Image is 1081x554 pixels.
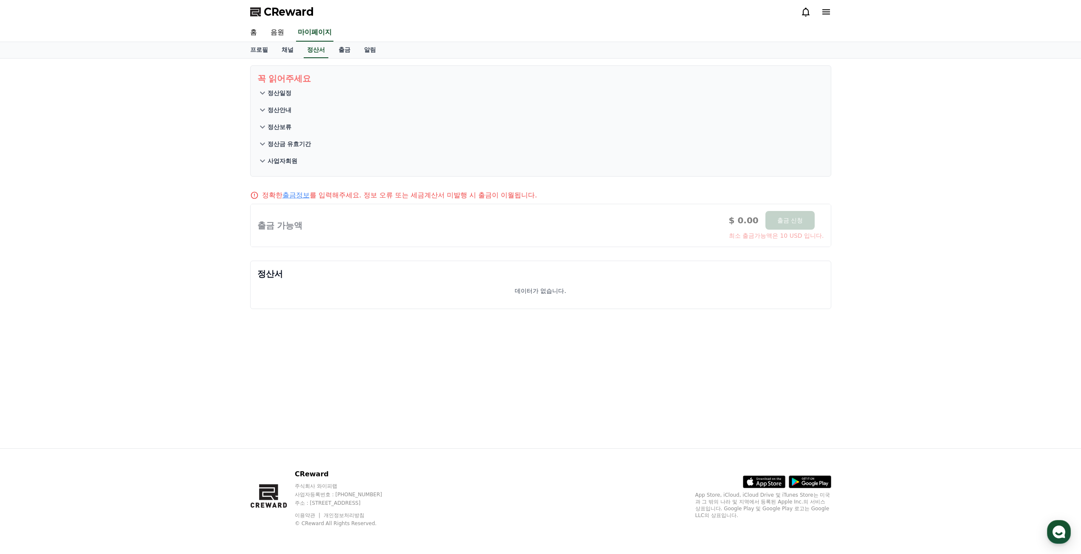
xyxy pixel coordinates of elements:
[257,101,824,118] button: 정산안내
[295,500,398,506] p: 주소 : [STREET_ADDRESS]
[250,5,314,19] a: CReward
[243,42,275,58] a: 프로필
[78,282,88,289] span: 대화
[304,42,328,58] a: 정산서
[282,191,310,199] a: 출금정보
[268,106,291,114] p: 정산안내
[268,123,291,131] p: 정산보류
[268,157,297,165] p: 사업자회원
[296,24,333,42] a: 마이페이지
[3,269,56,290] a: 홈
[110,269,163,290] a: 설정
[56,269,110,290] a: 대화
[357,42,383,58] a: 알림
[295,483,398,489] p: 주식회사 와이피랩
[131,282,141,289] span: 설정
[275,42,300,58] a: 채널
[324,512,364,518] a: 개인정보처리방침
[295,469,398,479] p: CReward
[257,152,824,169] button: 사업자회원
[27,282,32,289] span: 홈
[268,140,311,148] p: 정산금 유효기간
[264,24,291,42] a: 음원
[268,89,291,97] p: 정산일정
[332,42,357,58] a: 출금
[264,5,314,19] span: CReward
[295,520,398,527] p: © CReward All Rights Reserved.
[257,268,824,280] p: 정산서
[295,512,322,518] a: 이용약관
[295,491,398,498] p: 사업자등록번호 : [PHONE_NUMBER]
[262,190,537,200] p: 정확한 를 입력해주세요. 정보 오류 또는 세금계산서 미발행 시 출금이 이월됩니다.
[257,84,824,101] button: 정산일정
[257,135,824,152] button: 정산금 유효기간
[243,24,264,42] a: 홈
[695,492,831,519] p: App Store, iCloud, iCloud Drive 및 iTunes Store는 미국과 그 밖의 나라 및 지역에서 등록된 Apple Inc.의 서비스 상표입니다. Goo...
[257,118,824,135] button: 정산보류
[257,73,824,84] p: 꼭 읽어주세요
[515,287,566,295] p: 데이터가 없습니다.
